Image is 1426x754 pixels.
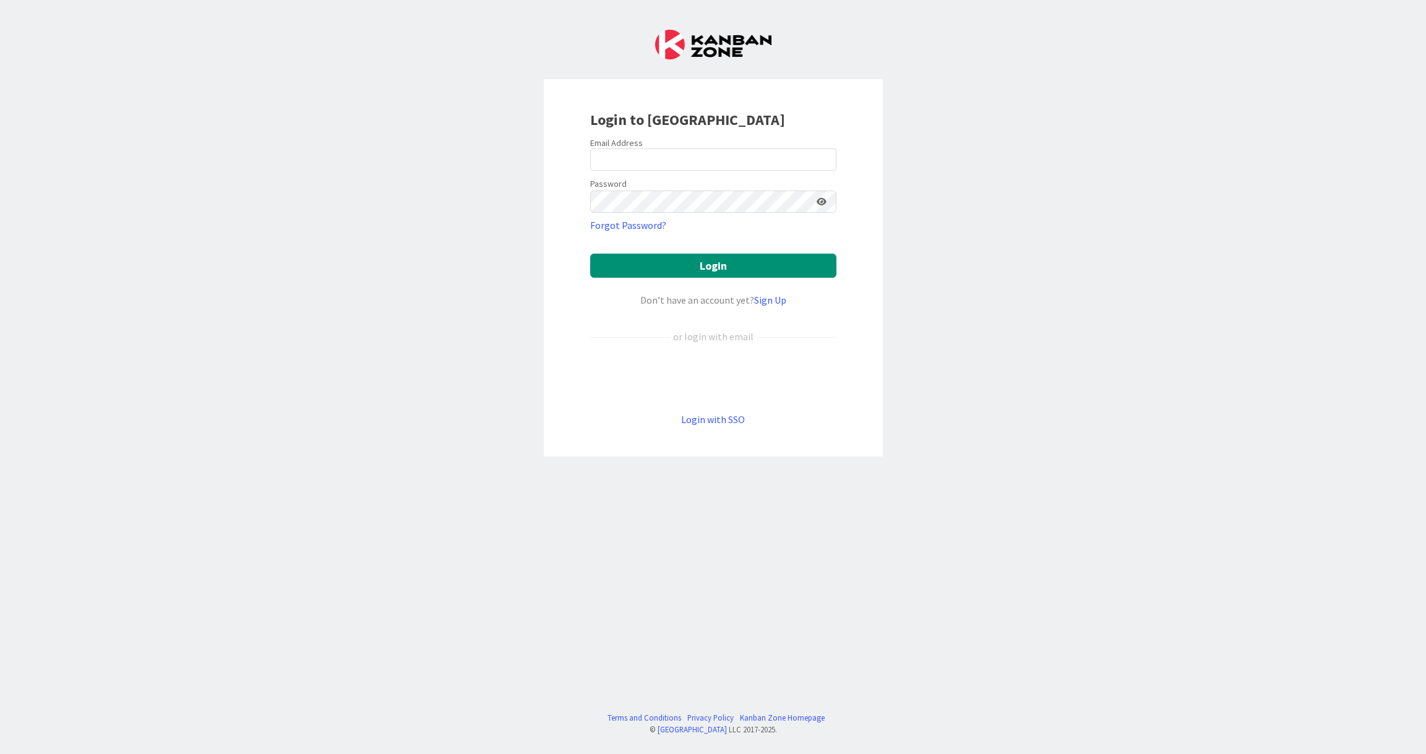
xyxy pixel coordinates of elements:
iframe: Sign in with Google Button [584,364,843,392]
a: Forgot Password? [590,218,666,233]
a: Sign Up [754,294,786,306]
div: or login with email [670,329,757,344]
img: Kanban Zone [655,30,771,59]
a: Privacy Policy [687,712,734,724]
button: Login [590,254,836,278]
div: © LLC 2017- 2025 . [601,724,825,735]
a: [GEOGRAPHIC_DATA] [658,724,727,734]
a: Kanban Zone Homepage [740,712,825,724]
a: Terms and Conditions [608,712,681,724]
label: Email Address [590,137,643,148]
label: Password [590,178,627,191]
div: Don’t have an account yet? [590,293,836,307]
b: Login to [GEOGRAPHIC_DATA] [590,110,785,129]
a: Login with SSO [681,413,745,426]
